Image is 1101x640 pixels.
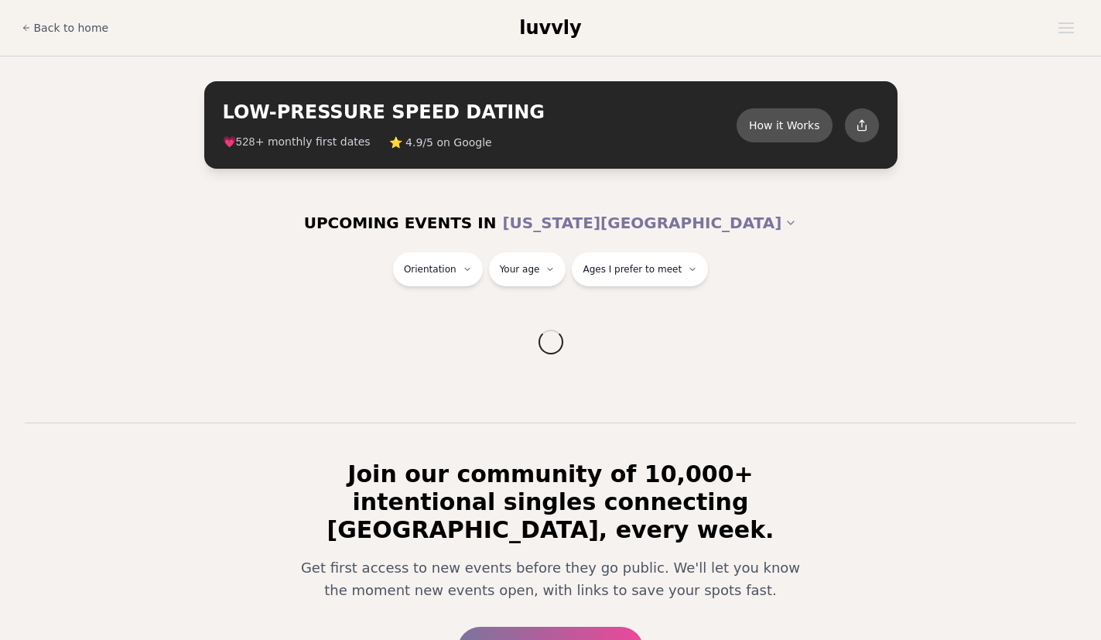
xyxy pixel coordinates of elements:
span: Ages I prefer to meet [583,263,682,276]
button: Orientation [393,252,483,286]
h2: Join our community of 10,000+ intentional singles connecting [GEOGRAPHIC_DATA], every week. [279,460,823,544]
span: ⭐ 4.9/5 on Google [389,135,492,150]
button: Open menu [1052,16,1080,39]
span: luvvly [519,17,581,39]
button: How it Works [737,108,833,142]
span: Back to home [34,20,109,36]
span: 528 [236,136,255,149]
button: Ages I prefer to meet [572,252,708,286]
span: UPCOMING EVENTS IN [304,212,497,234]
span: Your age [500,263,540,276]
button: [US_STATE][GEOGRAPHIC_DATA] [502,206,797,240]
button: Your age [489,252,566,286]
a: Back to home [22,12,109,43]
p: Get first access to new events before they go public. We'll let you know the moment new events op... [291,556,811,602]
a: luvvly [519,15,581,40]
h2: LOW-PRESSURE SPEED DATING [223,100,737,125]
span: Orientation [404,263,456,276]
span: 💗 + monthly first dates [223,134,371,150]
